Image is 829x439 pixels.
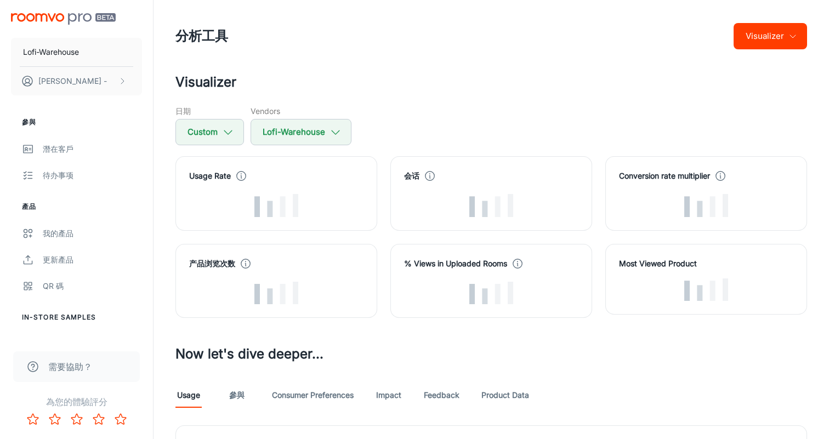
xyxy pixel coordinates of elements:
img: Loading [469,282,513,305]
img: Loading [684,278,728,301]
h4: Conversion rate multiplier [619,170,710,182]
button: Visualizer [734,23,807,49]
div: My Stores [43,338,142,350]
h1: 分析工具 [175,26,228,46]
button: Lofi-Warehouse [251,119,351,145]
img: Loading [469,194,513,217]
button: Lofi-Warehouse [11,38,142,66]
img: Roomvo PRO Beta [11,13,116,25]
img: Loading [684,194,728,217]
a: Product Data [481,381,529,408]
button: Rate 1 star [22,408,44,430]
h4: % Views in Uploaded Rooms [404,258,507,270]
div: 更新產品 [43,254,142,266]
p: Lofi-Warehouse [23,46,79,58]
img: Loading [254,282,298,305]
a: Usage [175,381,202,408]
p: 為您的體驗評分 [9,395,144,408]
button: Rate 3 star [66,408,88,430]
button: Custom [175,119,244,145]
h4: Usage Rate [189,170,231,182]
div: QR 碼 [43,280,142,292]
button: Rate 4 star [88,408,110,430]
h4: 产品浏览次数 [189,258,235,270]
div: 潛在客戶 [43,143,142,155]
button: [PERSON_NAME] - [11,67,142,95]
a: Consumer Preferences [272,381,354,408]
img: Loading [254,194,298,217]
h5: Vendors [251,105,351,117]
h2: Visualizer [175,72,807,92]
p: [PERSON_NAME] - [38,75,107,87]
button: Rate 2 star [44,408,66,430]
h4: 会话 [404,170,419,182]
span: 需要協助？ [48,360,92,373]
a: Feedback [424,381,459,408]
div: 待办事项 [43,169,142,181]
h3: Now let's dive deeper... [175,344,807,364]
div: 我的產品 [43,227,142,240]
a: Impact [376,381,402,408]
a: 參與 [224,381,250,408]
h4: Most Viewed Product [619,258,793,270]
h5: 日期 [175,105,244,117]
button: Rate 5 star [110,408,132,430]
